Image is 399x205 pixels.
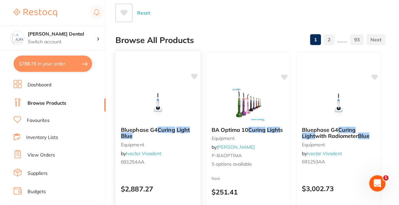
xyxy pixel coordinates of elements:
span: by [302,150,342,157]
a: [PERSON_NAME] [217,144,255,150]
b: Bluephase G4 Curing Light Blue [121,126,195,139]
a: Browse Products [28,100,66,107]
b: Bluephase G4 Curing Light with Radiometer Blue [302,127,375,139]
span: P-BAOPTIMA [212,152,242,159]
span: 691254AA [121,159,144,165]
small: equipment [212,136,285,141]
span: with Radiometer [315,132,358,139]
a: Ivoclar Vivadent [126,150,161,157]
a: Inventory Lists [26,134,58,141]
p: $3,002.73 [302,185,375,192]
h2: Browse All Products [115,36,194,45]
b: BA Optima 10 Curing Lights [212,127,285,133]
button: Reset [135,4,152,22]
span: Bluephase G4 [302,126,338,133]
a: Dashboard [28,82,51,88]
em: Curing [158,126,175,133]
em: Curing [338,126,356,133]
span: 1 [383,175,388,181]
a: Favourites [27,117,50,124]
p: $251.41 [212,188,285,196]
iframe: Intercom live chat [369,175,385,191]
img: Bluephase G4 Curing Light Blue [135,87,180,121]
span: BA Optima 10 [212,126,248,133]
img: BA Optima 10 Curing Lights [226,87,270,121]
span: Bluephase G4 [121,126,158,133]
img: Alma Dental [11,31,24,45]
img: Restocq Logo [14,9,57,17]
span: from [212,176,220,181]
em: Light [267,126,280,133]
p: $2,887.27 [121,185,195,193]
h4: Alma Dental [28,31,96,38]
span: s [280,126,283,133]
a: Ivoclar Vivadent [307,150,342,157]
em: Blue [121,132,132,139]
em: Light [302,132,315,139]
em: Blue [358,132,369,139]
button: $788.76 in your order [14,56,92,72]
span: 691253AA [302,159,325,165]
a: 2 [324,33,334,46]
a: Restocq Logo [14,5,57,21]
a: Budgets [28,188,46,195]
a: 93 [350,33,364,46]
p: Switch account [28,39,96,45]
a: 1 [310,33,321,46]
p: ...... [337,36,347,44]
small: equipment [121,142,195,147]
em: Curing [248,126,266,133]
a: View Orders [28,152,55,159]
em: Light [177,126,190,133]
a: Suppliers [28,170,48,177]
span: 5 options available [212,161,285,168]
span: by [212,144,255,150]
small: equipment [302,142,375,147]
img: Bluephase G4 Curing Light with Radiometer Blue [316,87,361,121]
span: by [121,150,161,157]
